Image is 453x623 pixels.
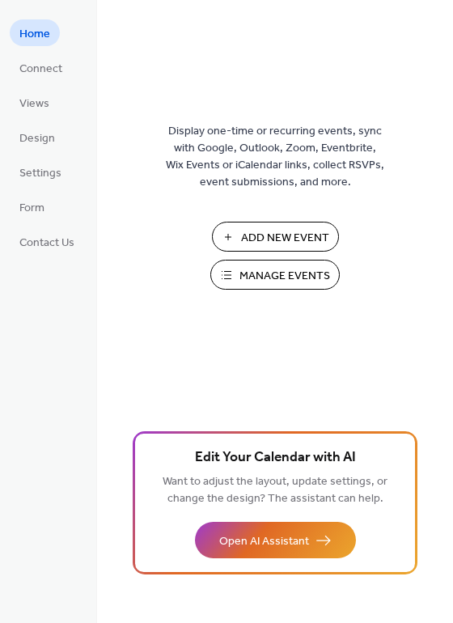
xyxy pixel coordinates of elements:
button: Open AI Assistant [195,522,356,558]
span: Open AI Assistant [219,533,309,550]
span: Views [19,95,49,112]
span: Settings [19,165,61,182]
span: Add New Event [241,230,329,247]
span: Connect [19,61,62,78]
span: Contact Us [19,235,74,252]
button: Manage Events [210,260,340,290]
span: Edit Your Calendar with AI [195,447,356,469]
a: Design [10,124,65,150]
a: Contact Us [10,228,84,255]
span: Manage Events [239,268,330,285]
span: Form [19,200,44,217]
span: Design [19,130,55,147]
a: Form [10,193,54,220]
a: Home [10,19,60,46]
a: Views [10,89,59,116]
span: Display one-time or recurring events, sync with Google, Outlook, Zoom, Eventbrite, Wix Events or ... [166,123,384,191]
span: Want to adjust the layout, update settings, or change the design? The assistant can help. [163,471,387,510]
span: Home [19,26,50,43]
button: Add New Event [212,222,339,252]
a: Settings [10,159,71,185]
a: Connect [10,54,72,81]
